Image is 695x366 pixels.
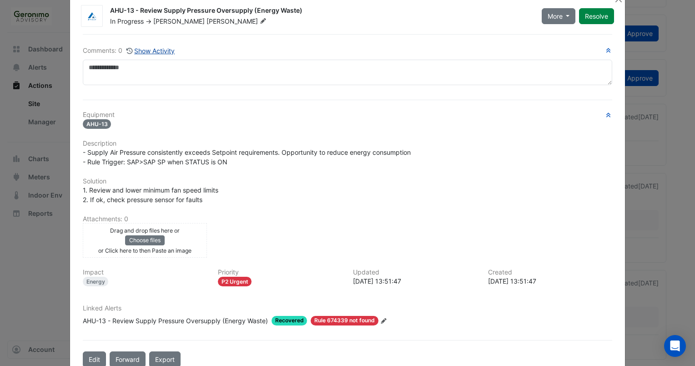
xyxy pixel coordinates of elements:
[83,140,612,147] h6: Description
[83,111,612,119] h6: Equipment
[380,318,387,325] fa-icon: Edit Linked Alerts
[218,269,342,276] h6: Priority
[488,276,612,286] div: [DATE] 13:51:47
[664,335,686,357] div: Open Intercom Messenger
[83,305,612,312] h6: Linked Alerts
[153,17,205,25] span: [PERSON_NAME]
[83,316,268,325] div: AHU-13 - Review Supply Pressure Oversupply (Energy Waste)
[579,8,614,24] button: Resolve
[353,269,477,276] h6: Updated
[81,12,102,21] img: Airmaster Australia
[353,276,477,286] div: [DATE] 13:51:47
[125,235,165,245] button: Choose files
[83,215,612,223] h6: Attachments: 0
[218,277,252,286] div: P2 Urgent
[83,186,218,203] span: 1. Review and lower minimum fan speed limits 2. If ok, check pressure sensor for faults
[146,17,151,25] span: ->
[98,247,191,254] small: or Click here to then Paste an image
[548,11,563,21] span: More
[126,46,176,56] button: Show Activity
[83,46,176,56] div: Comments: 0
[83,119,111,129] span: AHU-13
[83,277,109,286] div: Energy
[311,316,378,325] span: Rule 674339 not found
[206,17,268,26] span: [PERSON_NAME]
[272,316,307,325] span: Recovered
[542,8,576,24] button: More
[110,227,180,234] small: Drag and drop files here or
[83,269,207,276] h6: Impact
[110,17,144,25] span: In Progress
[110,6,531,17] div: AHU-13 - Review Supply Pressure Oversupply (Energy Waste)
[83,148,411,166] span: - Supply Air Pressure consistently exceeds Setpoint requirements. Opportunity to reduce energy co...
[83,178,612,185] h6: Solution
[488,269,612,276] h6: Created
